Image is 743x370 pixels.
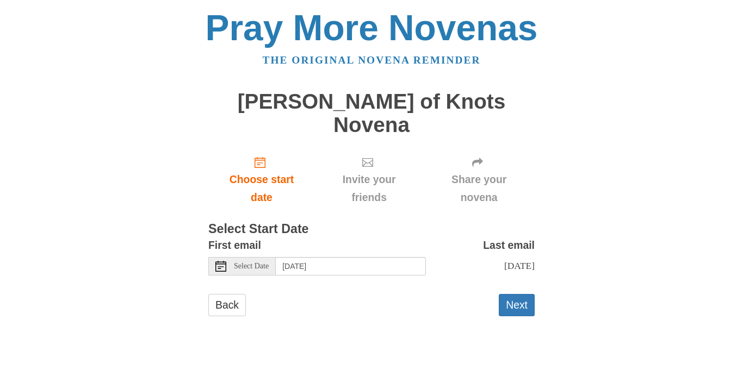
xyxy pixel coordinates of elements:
[234,262,269,270] span: Select Date
[263,54,481,66] a: The original novena reminder
[208,294,246,316] a: Back
[423,147,535,212] div: Click "Next" to confirm your start date first.
[326,171,412,206] span: Invite your friends
[206,8,538,48] a: Pray More Novenas
[315,147,423,212] div: Click "Next" to confirm your start date first.
[208,222,535,236] h3: Select Start Date
[504,260,535,271] span: [DATE]
[208,90,535,136] h1: [PERSON_NAME] of Knots Novena
[219,171,304,206] span: Choose start date
[434,171,524,206] span: Share your novena
[499,294,535,316] button: Next
[208,236,261,254] label: First email
[483,236,535,254] label: Last email
[208,147,315,212] a: Choose start date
